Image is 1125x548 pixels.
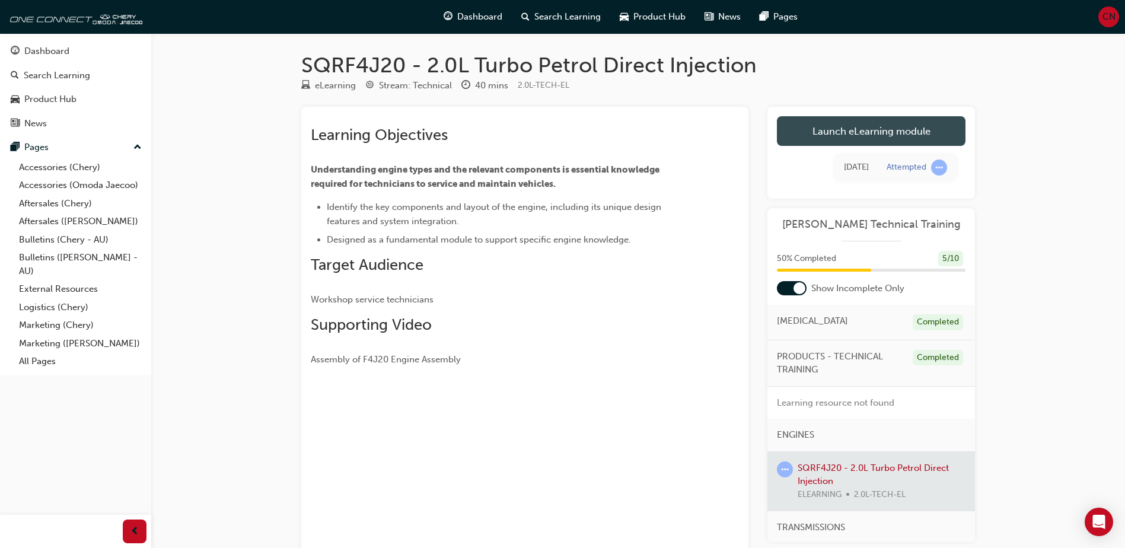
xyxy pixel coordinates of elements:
button: DashboardSearch LearningProduct HubNews [5,38,146,136]
button: Pages [5,136,146,158]
div: News [24,117,47,130]
span: search-icon [521,9,530,24]
div: Search Learning [24,69,90,82]
span: Dashboard [457,10,502,24]
span: Target Audience [311,256,423,274]
span: [MEDICAL_DATA] [777,314,848,328]
span: clock-icon [461,81,470,91]
a: car-iconProduct Hub [610,5,695,29]
div: Open Intercom Messenger [1085,508,1113,536]
span: learningRecordVerb_ATTEMPT-icon [931,160,947,176]
a: news-iconNews [695,5,750,29]
div: 40 mins [475,79,508,93]
a: Aftersales (Chery) [14,195,146,213]
span: Show Incomplete Only [811,282,904,295]
span: TRANSMISSIONS [777,521,845,534]
a: All Pages [14,352,146,371]
a: External Resources [14,280,146,298]
div: Product Hub [24,93,77,106]
a: Accessories (Omoda Jaecoo) [14,176,146,195]
a: Marketing ([PERSON_NAME]) [14,334,146,353]
span: Identify the key components and layout of the engine, including its unique design features and sy... [327,202,664,227]
span: learningResourceType_ELEARNING-icon [301,81,310,91]
span: target-icon [365,81,374,91]
h1: SQRF4J20 - 2.0L Turbo Petrol Direct Injection [301,52,975,78]
span: Search Learning [534,10,601,24]
a: search-iconSearch Learning [512,5,610,29]
span: Learning Objectives [311,126,448,144]
span: Pages [773,10,798,24]
span: learningRecordVerb_ATTEMPT-icon [777,461,793,477]
span: ENGINES [777,428,814,442]
span: Supporting Video [311,316,432,334]
span: Learning resource code [518,80,569,90]
a: [PERSON_NAME] Technical Training [777,218,965,231]
a: Product Hub [5,88,146,110]
div: Completed [913,314,963,330]
span: News [718,10,741,24]
span: CN [1102,10,1116,24]
span: car-icon [11,94,20,105]
div: Dashboard [24,44,69,58]
span: Assembly of F4J20 Engine Assembly [311,354,461,365]
div: eLearning [315,79,356,93]
span: guage-icon [11,46,20,57]
a: News [5,113,146,135]
span: car-icon [620,9,629,24]
span: pages-icon [11,142,20,153]
span: news-icon [705,9,713,24]
button: CN [1098,7,1119,27]
a: Aftersales ([PERSON_NAME]) [14,212,146,231]
span: PRODUCTS - TECHNICAL TRAINING [777,350,903,377]
a: Marketing (Chery) [14,316,146,334]
a: Bulletins ([PERSON_NAME] - AU) [14,248,146,280]
span: Product Hub [633,10,686,24]
div: Type [301,78,356,93]
span: search-icon [11,71,19,81]
div: Attempted [887,162,926,173]
span: news-icon [11,119,20,129]
span: pages-icon [760,9,769,24]
span: guage-icon [444,9,452,24]
span: Learning resource not found [777,397,894,408]
img: oneconnect [6,5,142,28]
span: Understanding engine types and the relevant components is essential knowledge required for techni... [311,164,661,189]
div: Duration [461,78,508,93]
a: Launch eLearning module [777,116,965,146]
a: Dashboard [5,40,146,62]
span: Workshop service technicians [311,294,434,305]
div: Stream [365,78,452,93]
a: Accessories (Chery) [14,158,146,177]
div: 5 / 10 [938,251,963,267]
span: Designed as a fundamental module to support specific engine knowledge. [327,234,631,245]
span: prev-icon [130,524,139,539]
a: guage-iconDashboard [434,5,512,29]
a: Search Learning [5,65,146,87]
a: Logistics (Chery) [14,298,146,317]
div: Pages [24,141,49,154]
div: Stream: Technical [379,79,452,93]
a: Bulletins (Chery - AU) [14,231,146,249]
a: pages-iconPages [750,5,807,29]
span: 50 % Completed [777,252,836,266]
div: Mon Sep 22 2025 09:26:52 GMT+1000 (Australian Eastern Standard Time) [844,161,869,174]
span: up-icon [133,140,142,155]
div: Completed [913,350,963,366]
